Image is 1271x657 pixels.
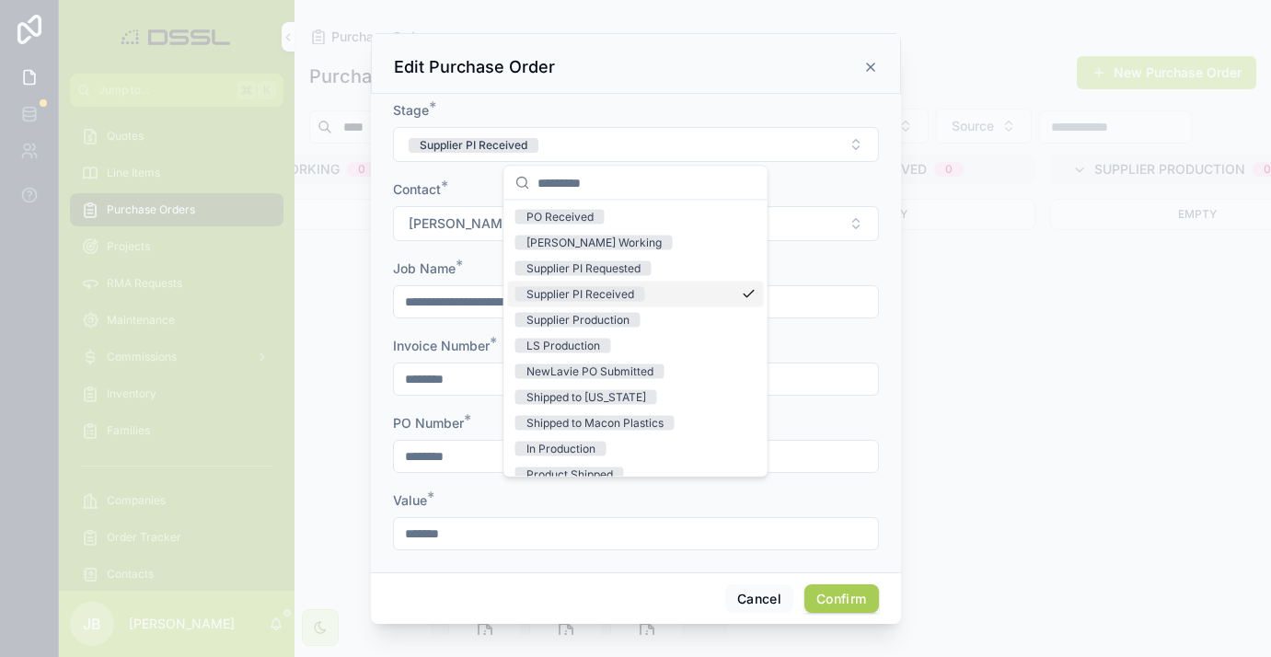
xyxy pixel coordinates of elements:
div: NewLavie PO Submitted [526,364,653,379]
button: Confirm [804,584,878,614]
button: Select Button [393,206,879,241]
div: PO Received [526,210,594,225]
div: Shipped to Macon Plastics [526,416,664,431]
div: In Production [526,442,595,456]
div: Product Shipped [526,467,613,482]
div: [PERSON_NAME] Working [526,236,662,250]
span: Rep Commission [393,570,496,585]
h3: Edit Purchase Order [394,56,555,78]
span: PO Number [393,415,464,431]
button: Cancel [725,584,793,614]
span: Value [393,492,427,508]
span: [PERSON_NAME] [409,214,514,233]
button: Select Button [393,127,879,162]
span: Job Name [393,260,456,276]
div: Supplier PI Received [526,287,634,302]
span: Invoice Number [393,338,490,353]
div: Supplier PI Requested [526,261,641,276]
div: Supplier Production [526,313,630,328]
div: Supplier PI Received [420,138,527,153]
span: Contact [393,181,441,197]
span: Stage [393,102,429,118]
div: Suggestions [504,201,768,477]
div: Shipped to [US_STATE] [526,390,646,405]
div: LS Production [526,339,600,353]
